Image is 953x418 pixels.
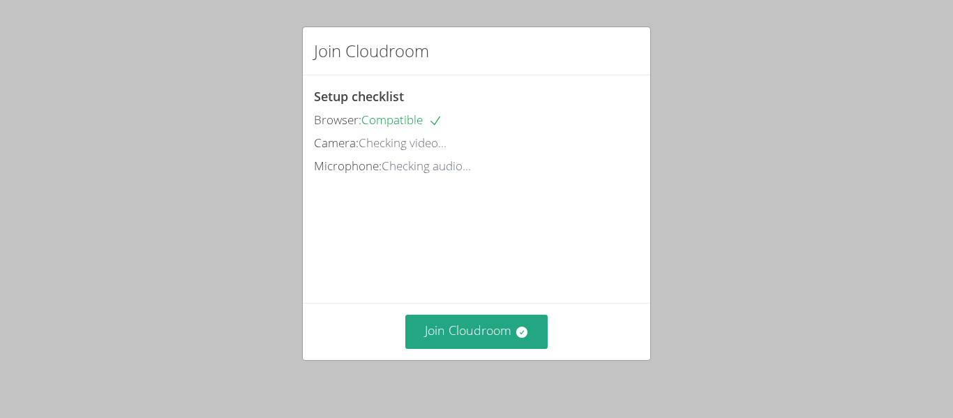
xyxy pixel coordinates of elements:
[314,112,361,128] span: Browser:
[361,112,442,128] span: Compatible
[314,88,404,105] span: Setup checklist
[405,315,548,349] button: Join Cloudroom
[314,135,359,151] span: Camera:
[359,135,447,151] span: Checking video...
[314,158,382,174] span: Microphone:
[382,158,471,174] span: Checking audio...
[314,38,429,64] h2: Join Cloudroom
